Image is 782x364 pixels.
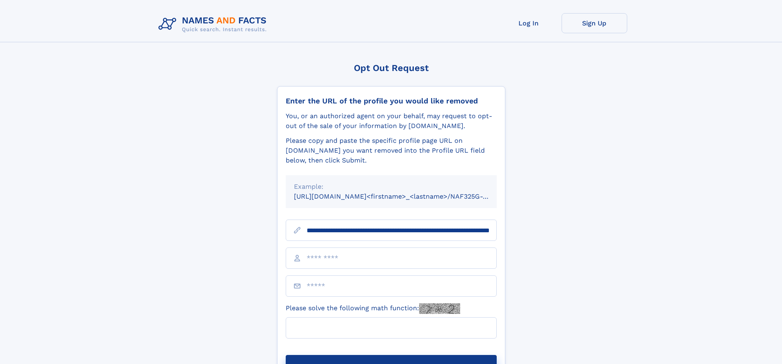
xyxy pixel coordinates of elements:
[286,96,497,105] div: Enter the URL of the profile you would like removed
[496,13,562,33] a: Log In
[286,136,497,165] div: Please copy and paste the specific profile page URL on [DOMAIN_NAME] you want removed into the Pr...
[155,13,273,35] img: Logo Names and Facts
[286,111,497,131] div: You, or an authorized agent on your behalf, may request to opt-out of the sale of your informatio...
[286,303,460,314] label: Please solve the following math function:
[277,63,505,73] div: Opt Out Request
[294,192,512,200] small: [URL][DOMAIN_NAME]<firstname>_<lastname>/NAF325G-xxxxxxxx
[562,13,627,33] a: Sign Up
[294,182,488,192] div: Example:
